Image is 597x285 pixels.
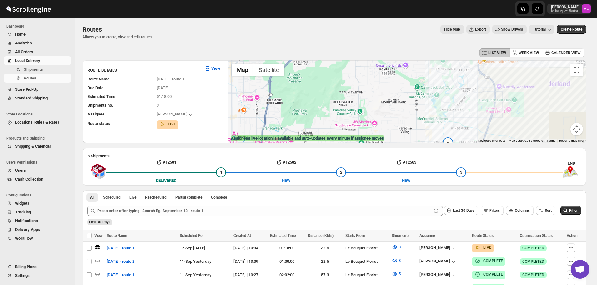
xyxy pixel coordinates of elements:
[510,48,543,57] button: WEEK VIEW
[159,121,176,127] button: LIVE
[83,34,153,39] p: Allows you to create, view and edit routes.
[483,272,503,277] b: COMPLETE
[15,273,30,278] span: Settings
[308,245,342,251] div: 32.6
[15,49,33,54] span: All Orders
[6,160,72,165] span: Users Permissions
[308,233,334,238] span: Distance (KMs)
[88,153,581,159] h2: 3 Shipments
[90,195,94,200] span: All
[560,206,581,215] button: Filter
[4,262,71,271] button: Billing Plans
[520,233,553,238] span: Optimization Status
[308,272,342,278] div: 57.3
[474,244,491,251] button: LIVE
[88,94,115,99] span: Estimated Time
[15,120,59,125] span: Locations, Rules & Rates
[15,41,32,45] span: Analytics
[492,25,527,34] button: Show Drivers
[180,259,211,264] span: 11-Sep | Yesterday
[4,39,71,48] button: Analytics
[6,136,72,141] span: Products and Shipping
[220,170,222,175] span: 1
[440,25,464,34] button: Map action label
[15,201,29,206] span: Widgets
[24,76,36,80] span: Routes
[253,64,284,76] button: Show satellite imagery
[472,233,494,238] span: Route Status
[501,27,523,32] span: Show Drivers
[107,272,134,278] span: [DATE] - route 1
[4,225,71,234] button: Delivery Apps
[15,96,48,100] span: Standard Shipping
[529,25,554,34] button: Tutorial
[88,85,103,90] span: Due Date
[561,27,582,32] span: Create Route
[180,233,204,238] span: Scheduled For
[6,112,72,117] span: Store Locations
[226,157,346,167] button: #12582
[569,208,578,213] span: Filter
[515,208,530,213] span: Columns
[88,112,104,116] span: Assignee
[270,233,296,238] span: Estimated Time
[345,258,388,265] div: Le Bouquet Florist
[478,139,505,143] button: Keyboard shortcuts
[107,233,127,238] span: Route Name
[103,257,138,267] button: [DATE] - route 2
[6,193,72,198] span: Configurations
[563,166,578,178] img: trip_end.png
[559,139,584,142] a: Report a map error
[547,139,555,142] a: Terms (opens in new tab)
[15,236,33,241] span: WorkFlow
[570,64,583,76] button: Toggle fullscreen view
[107,245,134,251] span: [DATE] - route 1
[211,66,220,71] b: View
[129,195,136,200] span: Live
[83,26,102,33] span: Routes
[399,258,401,263] span: 3
[345,245,388,251] div: Le Bouquet Florist
[444,27,460,32] span: Hide Map
[4,30,71,39] button: Home
[419,272,457,278] button: [PERSON_NAME]
[551,50,581,55] span: CALENDER VIEW
[345,233,365,238] span: Starts From
[157,77,184,81] span: [DATE] - route 1
[106,157,226,167] button: #12581
[15,264,37,269] span: Billing Plans
[230,135,251,143] img: Google
[89,220,110,224] span: Last 30 Days
[157,103,159,108] span: 3
[419,233,435,238] span: Assignee
[270,245,304,251] div: 01:18:00
[282,177,290,184] div: NEW
[536,206,555,215] button: Sort
[157,94,172,99] span: 01:18:00
[4,271,71,280] button: Settings
[4,216,71,225] button: Notifications
[180,272,211,277] span: 11-Sep | Yesterday
[88,121,110,126] span: Route status
[201,64,224,74] button: View
[466,25,490,34] button: Export
[551,4,579,9] p: [PERSON_NAME]
[4,48,71,56] button: All Orders
[345,272,388,278] div: Le Bouquet Florist
[567,233,578,238] span: Action
[481,206,504,215] button: Filters
[145,195,167,200] span: Rescheduled
[399,272,401,276] span: 5
[543,48,584,57] button: CALENDER VIEW
[88,103,113,108] span: Shipments no.
[442,137,454,150] div: 2
[233,233,251,238] span: Created At
[6,24,72,29] span: Dashboard
[88,77,109,81] span: Route Name
[15,218,38,223] span: Notifications
[103,270,138,280] button: [DATE] - route 1
[230,135,251,143] a: Open this area in Google Maps (opens a new window)
[388,269,404,279] button: 5
[419,245,457,252] button: [PERSON_NAME]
